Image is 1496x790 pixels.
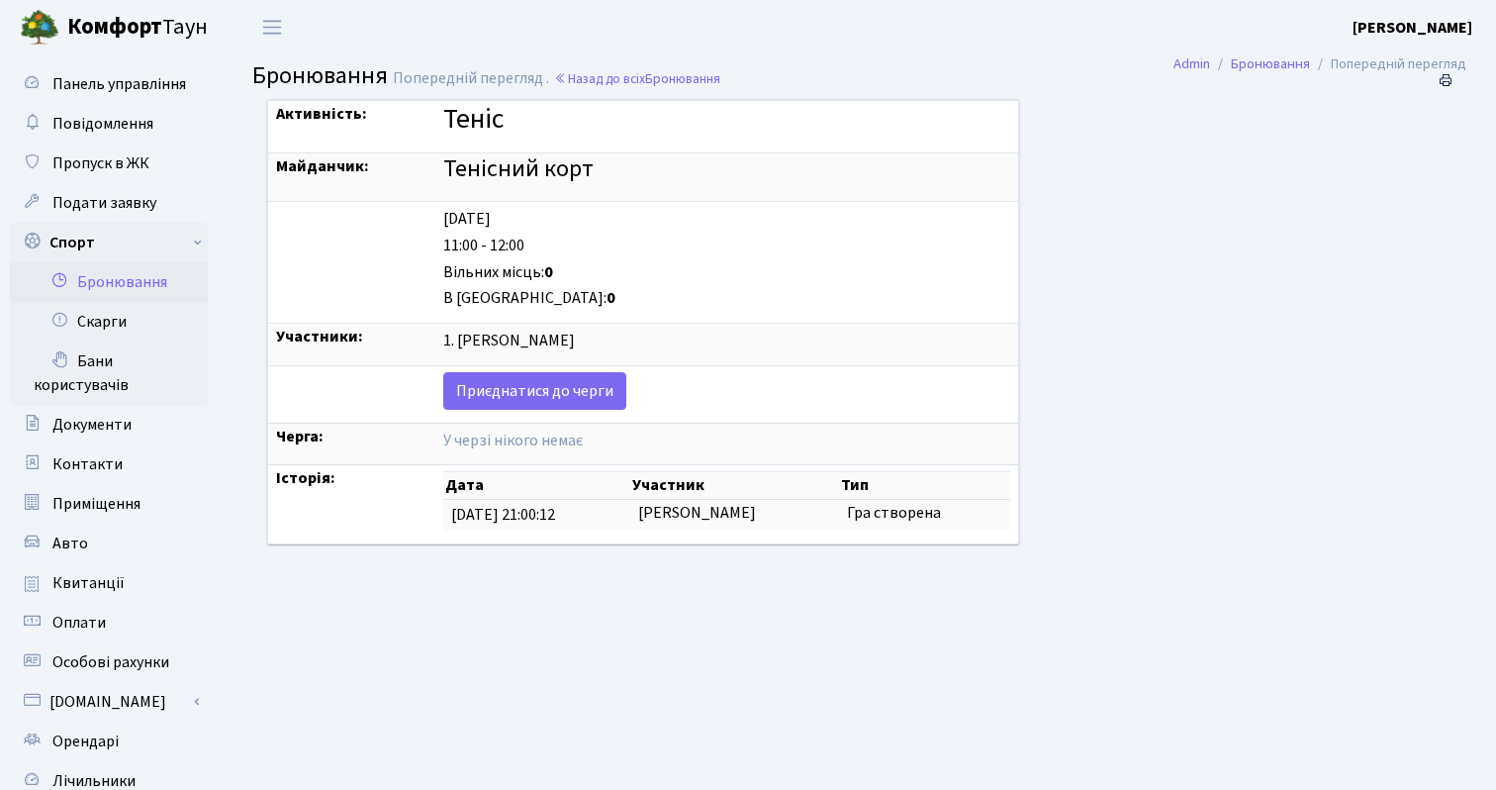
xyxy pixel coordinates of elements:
[276,103,367,125] strong: Активність:
[276,426,324,447] strong: Черга:
[554,69,720,88] a: Назад до всіхБронювання
[10,302,208,342] a: Скарги
[276,467,335,489] strong: Історія:
[443,472,630,500] th: Дата
[276,155,369,177] strong: Майданчик:
[1353,17,1472,39] b: [PERSON_NAME]
[443,330,1010,352] div: 1. [PERSON_NAME]
[443,208,1010,231] div: [DATE]
[52,651,169,673] span: Особові рахунки
[10,682,208,722] a: [DOMAIN_NAME]
[52,113,153,135] span: Повідомлення
[10,104,208,144] a: Повідомлення
[10,64,208,104] a: Панель управління
[443,261,1010,284] div: Вільних місць:
[10,144,208,183] a: Пропуск в ЖК
[52,152,149,174] span: Пропуск в ЖК
[52,493,140,515] span: Приміщення
[443,372,626,410] a: Приєднатися до черги
[247,11,297,44] button: Переключити навігацію
[443,287,1010,310] div: В [GEOGRAPHIC_DATA]:
[1173,53,1210,74] a: Admin
[52,453,123,475] span: Контакти
[52,533,88,554] span: Авто
[52,731,119,752] span: Орендарі
[1353,16,1472,40] a: [PERSON_NAME]
[10,524,208,563] a: Авто
[1144,44,1496,85] nav: breadcrumb
[1310,53,1466,75] li: Попередній перегляд
[10,262,208,302] a: Бронювання
[10,183,208,223] a: Подати заявку
[10,405,208,444] a: Документи
[52,192,156,214] span: Подати заявку
[52,612,106,634] span: Оплати
[10,484,208,524] a: Приміщення
[52,572,125,594] span: Квитанції
[443,155,1010,184] h4: Тенісний корт
[10,563,208,603] a: Квитанції
[252,58,388,93] span: Бронювання
[67,11,208,45] span: Таун
[10,603,208,642] a: Оплати
[645,69,720,88] span: Бронювання
[443,235,1010,257] div: 11:00 - 12:00
[544,261,553,283] b: 0
[10,223,208,262] a: Спорт
[1231,53,1310,74] a: Бронювання
[839,472,1010,500] th: Тип
[10,642,208,682] a: Особові рахунки
[10,722,208,761] a: Орендарі
[630,472,839,500] th: Участник
[52,73,186,95] span: Панель управління
[393,67,549,89] span: Попередній перегляд .
[10,444,208,484] a: Контакти
[443,430,583,451] span: У черзі нікого немає
[607,287,615,309] b: 0
[20,8,59,48] img: logo.png
[443,500,630,531] td: [DATE] 21:00:12
[276,326,363,347] strong: Участники:
[52,414,132,436] span: Документи
[443,103,1010,137] h3: Теніс
[630,500,839,531] td: [PERSON_NAME]
[67,11,162,43] b: Комфорт
[847,502,941,524] span: Гра створена
[10,342,208,405] a: Бани користувачів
